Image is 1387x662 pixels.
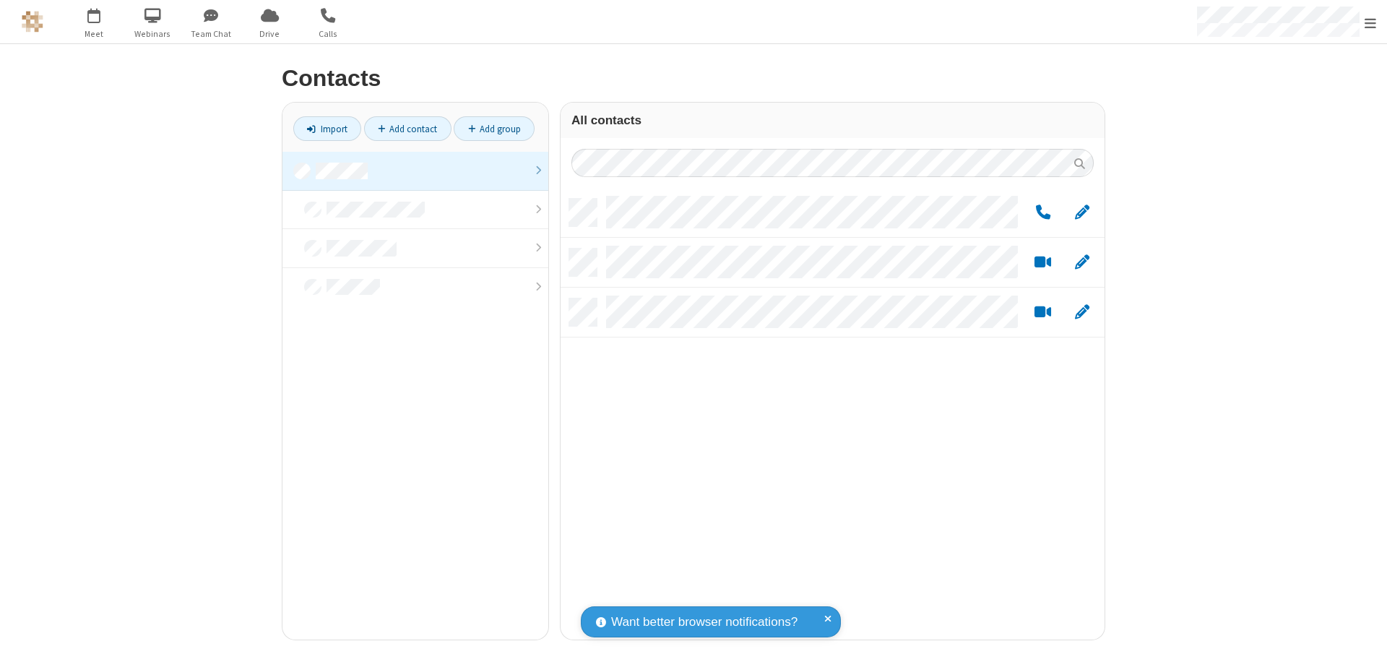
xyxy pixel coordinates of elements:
[1029,204,1057,222] button: Call by phone
[67,27,121,40] span: Meet
[1068,204,1096,222] button: Edit
[1351,624,1376,652] iframe: Chat
[301,27,355,40] span: Calls
[1029,254,1057,272] button: Start a video meeting
[126,27,180,40] span: Webinars
[561,188,1105,640] div: grid
[293,116,361,141] a: Import
[1068,254,1096,272] button: Edit
[571,113,1094,127] h3: All contacts
[243,27,297,40] span: Drive
[454,116,535,141] a: Add group
[364,116,451,141] a: Add contact
[282,66,1105,91] h2: Contacts
[1029,304,1057,322] button: Start a video meeting
[611,613,798,632] span: Want better browser notifications?
[22,11,43,33] img: QA Selenium DO NOT DELETE OR CHANGE
[184,27,238,40] span: Team Chat
[1068,304,1096,322] button: Edit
